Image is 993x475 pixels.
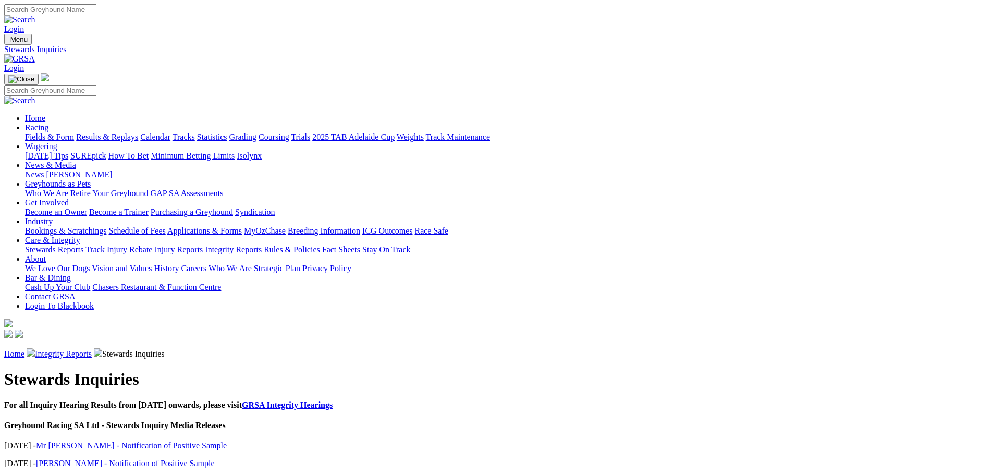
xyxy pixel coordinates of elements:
a: Statistics [197,132,227,141]
a: Greyhounds as Pets [25,179,91,188]
a: SUREpick [70,151,106,160]
a: Industry [25,217,53,226]
p: [DATE] - [4,459,989,468]
p: [DATE] - [4,441,989,450]
a: Home [4,349,24,358]
a: Who We Are [25,189,68,198]
a: Calendar [140,132,170,141]
a: [PERSON_NAME] [46,170,112,179]
a: Stewards Reports [25,245,83,254]
a: News [25,170,44,179]
a: Breeding Information [288,226,360,235]
input: Search [4,4,96,15]
button: Toggle navigation [4,74,39,85]
a: Applications & Forms [167,226,242,235]
img: chevron-right.svg [27,348,35,357]
a: Mr [PERSON_NAME] - Notification of Positive Sample [36,441,227,450]
a: Race Safe [414,226,448,235]
img: facebook.svg [4,330,13,338]
a: Stay On Track [362,245,410,254]
a: Login [4,25,24,33]
a: GRSA Integrity Hearings [242,400,333,409]
img: twitter.svg [15,330,23,338]
a: Stewards Inquiries [4,45,989,54]
img: logo-grsa-white.png [4,319,13,327]
a: Track Injury Rebate [85,245,152,254]
img: GRSA [4,54,35,64]
a: Integrity Reports [205,245,262,254]
h4: Greyhound Racing SA Ltd - Stewards Inquiry Media Releases [4,421,989,430]
div: Wagering [25,151,989,161]
a: Who We Are [209,264,252,273]
a: Care & Integrity [25,236,80,245]
div: Industry [25,226,989,236]
a: [PERSON_NAME] - Notification of Positive Sample [36,459,215,468]
a: Track Maintenance [426,132,490,141]
a: Cash Up Your Club [25,283,90,291]
a: Vision and Values [92,264,152,273]
a: Results & Replays [76,132,138,141]
a: Chasers Restaurant & Function Centre [92,283,221,291]
a: Tracks [173,132,195,141]
a: Retire Your Greyhound [70,189,149,198]
a: Login [4,64,24,72]
div: Greyhounds as Pets [25,189,989,198]
a: Injury Reports [154,245,203,254]
a: Privacy Policy [302,264,351,273]
div: Bar & Dining [25,283,989,292]
div: About [25,264,989,273]
a: Become a Trainer [89,208,149,216]
a: Login To Blackbook [25,301,94,310]
span: Menu [10,35,28,43]
div: Get Involved [25,208,989,217]
a: Syndication [235,208,275,216]
a: We Love Our Dogs [25,264,90,273]
a: Weights [397,132,424,141]
a: Racing [25,123,48,132]
img: chevron-right.svg [94,348,102,357]
img: logo-grsa-white.png [41,73,49,81]
a: About [25,254,46,263]
a: News & Media [25,161,76,169]
h1: Stewards Inquiries [4,370,989,389]
a: GAP SA Assessments [151,189,224,198]
a: Grading [229,132,256,141]
div: Racing [25,132,989,142]
a: Fact Sheets [322,245,360,254]
a: Trials [291,132,310,141]
a: 2025 TAB Adelaide Cup [312,132,395,141]
a: Contact GRSA [25,292,75,301]
a: Purchasing a Greyhound [151,208,233,216]
a: [DATE] Tips [25,151,68,160]
a: Schedule of Fees [108,226,165,235]
a: How To Bet [108,151,149,160]
a: ICG Outcomes [362,226,412,235]
p: Stewards Inquiries [4,348,989,359]
img: Search [4,15,35,25]
a: Careers [181,264,206,273]
a: Bookings & Scratchings [25,226,106,235]
a: Get Involved [25,198,69,207]
a: Rules & Policies [264,245,320,254]
b: For all Inquiry Hearing Results from [DATE] onwards, please visit [4,400,333,409]
a: Coursing [259,132,289,141]
a: Minimum Betting Limits [151,151,235,160]
img: Close [8,75,34,83]
img: Search [4,96,35,105]
a: Bar & Dining [25,273,71,282]
a: Integrity Reports [35,349,92,358]
a: Strategic Plan [254,264,300,273]
a: Fields & Form [25,132,74,141]
button: Toggle navigation [4,34,32,45]
a: History [154,264,179,273]
a: Become an Owner [25,208,87,216]
a: MyOzChase [244,226,286,235]
input: Search [4,85,96,96]
a: Wagering [25,142,57,151]
a: Home [25,114,45,123]
div: News & Media [25,170,989,179]
a: Isolynx [237,151,262,160]
div: Care & Integrity [25,245,989,254]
